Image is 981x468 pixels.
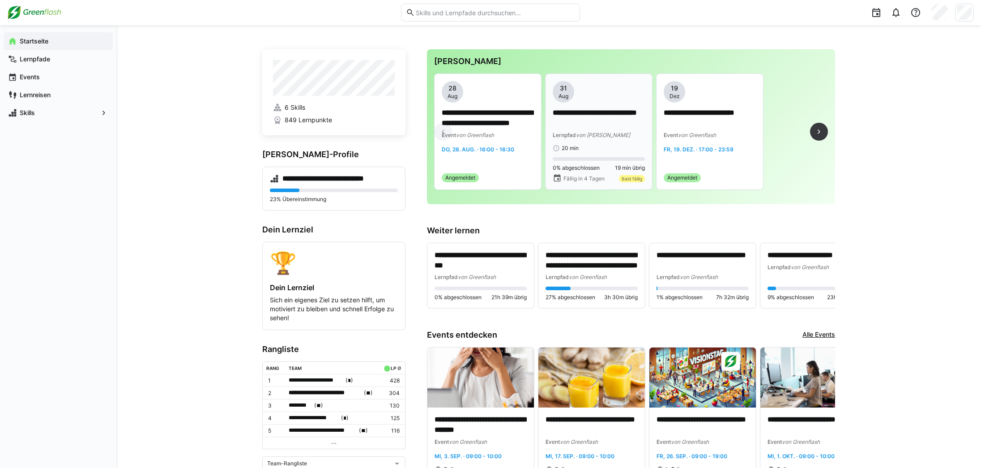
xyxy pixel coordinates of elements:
[791,264,829,270] span: von Greenflash
[671,84,678,93] span: 19
[671,438,709,445] span: von Greenflash
[270,249,398,276] div: 🏆
[382,415,400,422] p: 125
[268,390,282,397] p: 2
[435,453,502,459] span: Mi, 3. Sep. · 09:00 - 10:00
[538,348,645,408] img: image
[576,132,630,138] span: von [PERSON_NAME]
[289,365,302,371] div: Team
[670,93,680,100] span: Dez
[546,294,595,301] span: 27% abgeschlossen
[314,401,323,410] span: ( )
[768,264,791,270] span: Lernpfad
[664,132,678,138] span: Event
[273,103,395,112] a: 6 Skills
[678,132,716,138] span: von Greenflash
[649,348,756,408] img: image
[782,438,820,445] span: von Greenflash
[760,348,867,408] img: image
[562,145,579,152] span: 20 min
[345,376,353,385] span: ( )
[391,365,396,371] div: LP
[491,294,527,301] span: 21h 39m übrig
[657,453,727,459] span: Fr, 26. Sep. · 09:00 - 19:00
[382,427,400,434] p: 116
[268,402,282,409] p: 3
[427,348,534,408] img: image
[359,426,368,435] span: ( )
[449,438,487,445] span: von Greenflash
[559,93,568,100] span: Aug
[442,146,514,153] span: Do, 28. Aug. · 16:00 - 16:30
[285,103,305,112] span: 6 Skills
[445,174,475,181] span: Angemeldet
[546,453,614,459] span: Mi, 17. Sep. · 09:00 - 10:00
[657,274,680,280] span: Lernpfad
[546,274,569,280] span: Lernpfad
[434,56,828,66] h3: [PERSON_NAME]
[768,294,814,301] span: 9% abgeschlossen
[664,146,734,153] span: Fr, 19. Dez. · 17:00 - 23:59
[560,438,598,445] span: von Greenflash
[768,438,782,445] span: Event
[382,377,400,384] p: 428
[615,164,645,172] span: 19 min übrig
[262,225,405,235] h3: Dein Lernziel
[553,132,576,138] span: Lernpfad
[435,274,458,280] span: Lernpfad
[268,427,282,434] p: 5
[266,365,279,371] div: Rang
[657,438,671,445] span: Event
[267,460,307,467] span: Team-Rangliste
[270,196,398,203] p: 23% Übereinstimmung
[285,116,332,125] span: 849 Lernpunkte
[657,294,703,301] span: 1% abgeschlossen
[364,388,373,398] span: ( )
[563,175,605,182] span: Fällig in 4 Tagen
[716,294,749,301] span: 7h 32m übrig
[456,132,494,138] span: von Greenflash
[397,364,401,371] a: ø
[458,274,496,280] span: von Greenflash
[546,438,560,445] span: Event
[619,175,645,182] div: Bald fällig
[802,330,835,340] a: Alle Events
[382,402,400,409] p: 130
[435,294,482,301] span: 0% abgeschlossen
[448,93,457,100] span: Aug
[569,274,607,280] span: von Greenflash
[680,274,718,280] span: von Greenflash
[553,164,600,172] span: 0% abgeschlossen
[262,344,405,354] h3: Rangliste
[268,377,282,384] p: 1
[560,84,567,93] span: 31
[604,294,638,301] span: 3h 30m übrig
[270,283,398,292] h4: Dein Lernziel
[435,438,449,445] span: Event
[667,174,697,181] span: Angemeldet
[427,330,497,340] h3: Events entdecken
[415,9,575,17] input: Skills und Lernpfade durchsuchen…
[341,413,349,423] span: ( )
[448,84,456,93] span: 28
[427,226,835,236] h3: Weiter lernen
[827,294,860,301] span: 23h 6m übrig
[268,415,282,422] p: 4
[382,390,400,397] p: 304
[262,150,405,159] h3: [PERSON_NAME]-Profile
[270,296,398,322] p: Sich ein eigenes Ziel zu setzen hilft, um motiviert zu bleiben und schnell Erfolge zu sehen!
[768,453,835,459] span: Mi, 1. Okt. · 09:00 - 10:00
